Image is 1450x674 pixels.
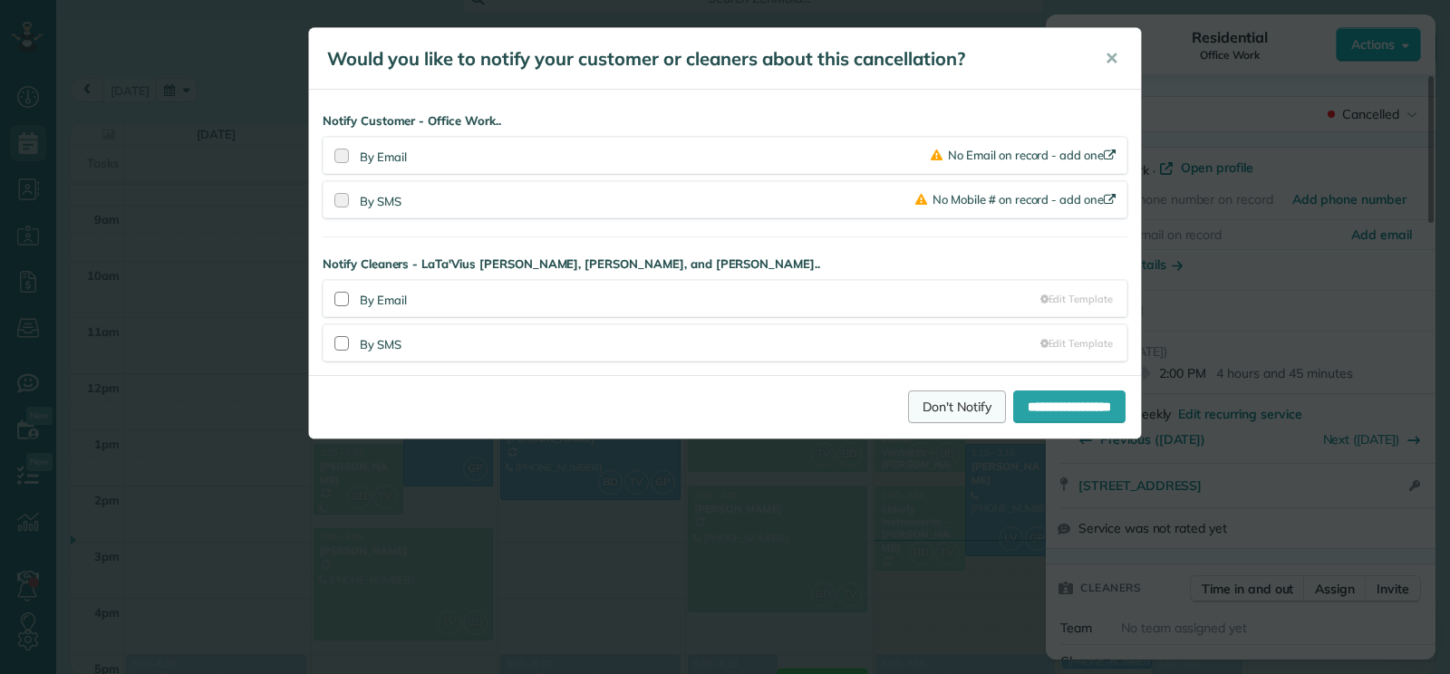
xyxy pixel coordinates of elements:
h5: Would you like to notify your customer or cleaners about this cancellation? [327,46,1079,72]
a: Edit Template [1040,292,1113,306]
strong: Notify Customer - Office Work.. [323,112,1127,130]
strong: Notify Cleaners - LaTa'Vius [PERSON_NAME], [PERSON_NAME], and [PERSON_NAME].. [323,255,1127,273]
a: No Email on record - add one [931,148,1119,162]
div: By SMS [360,189,915,210]
a: No Mobile # on record - add one [915,192,1119,207]
a: Don't Notify [908,390,1006,423]
div: By SMS [360,332,1040,353]
span: ✕ [1105,48,1118,69]
div: By Email [360,288,1040,309]
div: By Email [360,149,931,166]
a: Edit Template [1040,336,1113,351]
